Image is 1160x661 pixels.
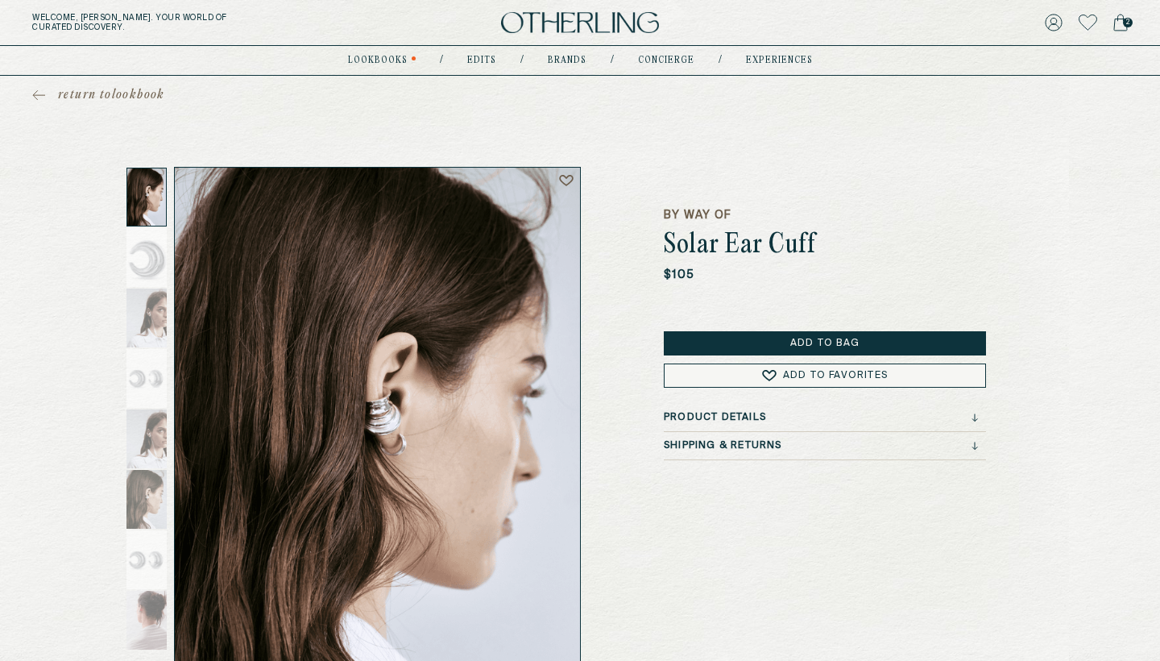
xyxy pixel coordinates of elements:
[348,56,408,64] a: lookbooks
[548,56,586,64] a: Brands
[126,228,167,287] img: Thumbnail 2
[664,207,986,223] h5: By Way Of
[32,13,361,32] h5: Welcome, [PERSON_NAME] . Your world of curated discovery.
[126,470,167,529] img: Thumbnail 6
[467,56,496,64] a: Edits
[126,349,167,408] img: Thumbnail 4
[664,440,782,451] h3: Shipping & Returns
[501,12,659,34] img: logo
[126,530,167,589] img: Thumbnail 7
[664,231,986,260] h1: Solar Ear Cuff
[126,289,167,347] img: Thumbnail 3
[719,54,722,67] div: /
[58,87,165,103] span: return to lookbook
[440,54,443,67] div: /
[746,56,813,64] a: experiences
[126,591,167,650] img: Thumbnail 8
[32,87,165,103] a: return tolookbook
[664,412,766,423] h3: Product Details
[783,371,888,380] span: Add to Favorites
[1113,11,1128,34] a: 2
[1123,18,1133,27] span: 2
[611,54,614,67] div: /
[126,409,167,468] img: Thumbnail 5
[638,56,694,64] a: concierge
[664,364,986,388] button: Add to Favorites
[664,267,695,283] p: $105
[520,54,524,67] div: /
[664,331,986,355] button: Add to Bag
